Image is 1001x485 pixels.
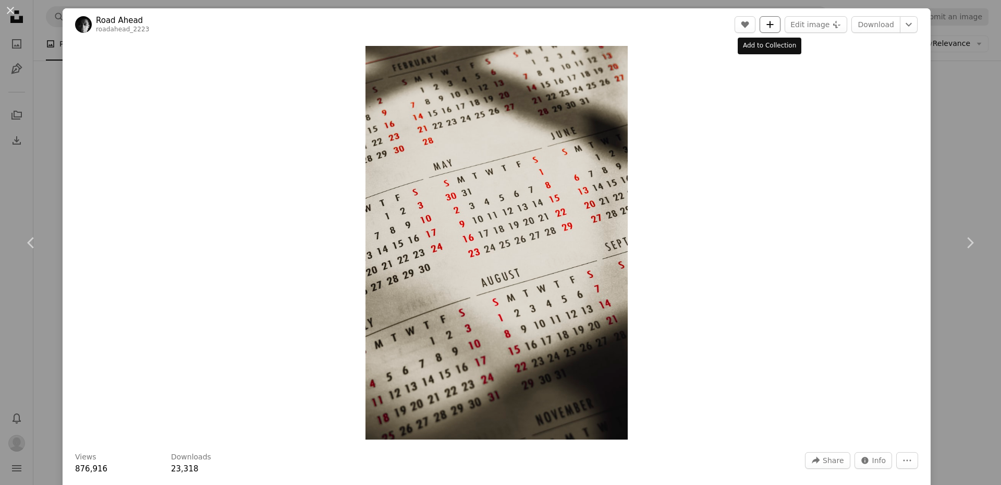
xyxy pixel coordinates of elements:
[365,46,628,440] img: a close up of a calendar on a table
[900,16,918,33] button: Choose download size
[938,193,1001,293] a: Next
[854,452,893,469] button: Stats about this image
[823,453,844,468] span: Share
[96,15,150,26] a: Road Ahead
[785,16,847,33] button: Edit image
[75,452,96,463] h3: Views
[738,38,801,54] div: Add to Collection
[851,16,900,33] a: Download
[171,452,211,463] h3: Downloads
[735,16,755,33] button: Like
[760,16,780,33] button: Add to Collection
[805,452,850,469] button: Share this image
[75,464,107,474] span: 876,916
[96,26,150,33] a: roadahead_2223
[896,452,918,469] button: More Actions
[872,453,886,468] span: Info
[365,46,628,440] button: Zoom in on this image
[171,464,199,474] span: 23,318
[75,16,92,33] img: Go to Road Ahead's profile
